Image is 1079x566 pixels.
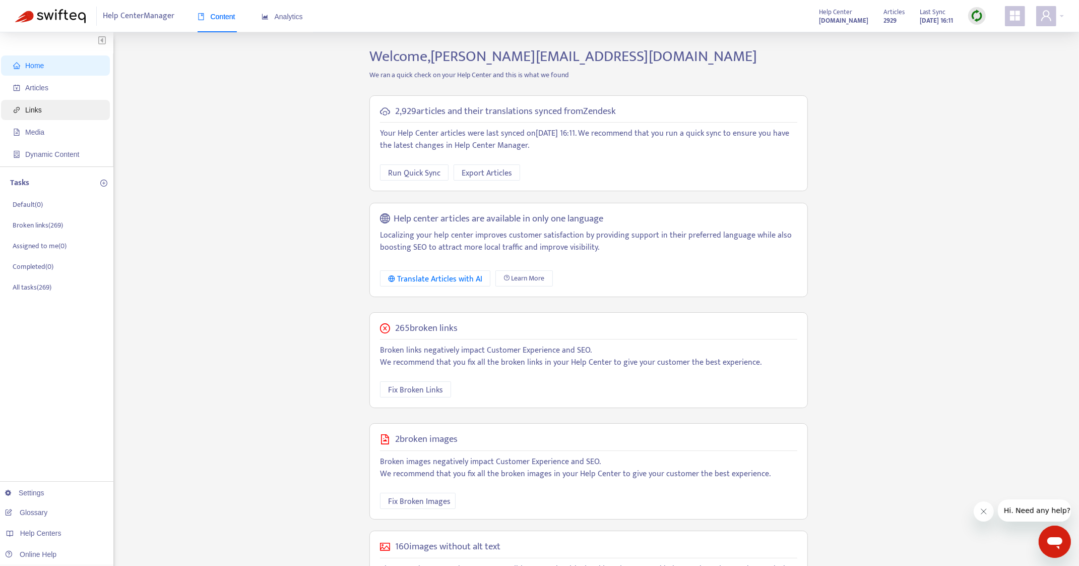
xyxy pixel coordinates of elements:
[1009,10,1021,22] span: appstore
[920,15,953,26] strong: [DATE] 16:11
[971,10,983,22] img: sync.dc5367851b00ba804db3.png
[13,129,20,136] span: file-image
[13,199,43,210] p: Default ( 0 )
[462,167,512,180] span: Export Articles
[380,493,456,509] button: Fix Broken Images
[395,434,458,445] h5: 2 broken images
[13,261,53,272] p: Completed ( 0 )
[388,273,482,286] div: Translate Articles with AI
[395,323,458,334] h5: 265 broken links
[13,84,20,91] span: account-book
[454,164,520,181] button: Export Articles
[380,381,451,398] button: Fix Broken Links
[100,180,107,187] span: plus-circle
[103,7,175,26] span: Help Center Manager
[5,489,44,497] a: Settings
[380,164,449,181] button: Run Quick Sync
[10,177,29,189] p: Tasks
[819,15,868,26] a: [DOMAIN_NAME]
[1039,526,1071,558] iframe: Button to launch messaging window
[262,13,269,20] span: area-chart
[13,241,67,251] p: Assigned to me ( 0 )
[974,501,994,522] iframe: Close message
[380,456,797,480] p: Broken images negatively impact Customer Experience and SEO. We recommend that you fix all the br...
[380,213,390,225] span: global
[262,13,303,21] span: Analytics
[380,542,390,552] span: picture
[13,106,20,114] span: link
[388,495,451,508] span: Fix Broken Images
[380,345,797,369] p: Broken links negatively impact Customer Experience and SEO. We recommend that you fix all the bro...
[395,541,500,553] h5: 160 images without alt text
[380,270,490,287] button: Translate Articles with AI
[15,9,86,23] img: Swifteq
[495,270,553,287] a: Learn More
[25,84,48,92] span: Articles
[883,15,897,26] strong: 2929
[395,106,616,118] h5: 2,929 articles and their translations synced from Zendesk
[388,167,440,180] span: Run Quick Sync
[369,44,757,69] span: Welcome, [PERSON_NAME][EMAIL_ADDRESS][DOMAIN_NAME]
[13,62,20,69] span: home
[13,282,51,293] p: All tasks ( 269 )
[198,13,235,21] span: Content
[380,106,390,117] span: cloud-sync
[380,323,390,333] span: close-circle
[198,13,205,20] span: book
[25,106,42,114] span: Links
[5,550,56,558] a: Online Help
[25,62,44,70] span: Home
[13,151,20,158] span: container
[512,273,545,284] span: Learn More
[25,150,79,158] span: Dynamic Content
[883,7,905,18] span: Articles
[920,7,945,18] span: Last Sync
[362,70,815,80] p: We ran a quick check on your Help Center and this is what we found
[25,128,44,136] span: Media
[388,384,443,397] span: Fix Broken Links
[394,213,604,225] h5: Help center articles are available in only one language
[20,529,61,537] span: Help Centers
[1040,10,1052,22] span: user
[819,7,852,18] span: Help Center
[380,230,797,254] p: Localizing your help center improves customer satisfaction by providing support in their preferre...
[998,499,1071,522] iframe: Message from company
[13,220,63,231] p: Broken links ( 269 )
[5,508,47,517] a: Glossary
[380,434,390,444] span: file-image
[380,128,797,152] p: Your Help Center articles were last synced on [DATE] 16:11 . We recommend that you run a quick sy...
